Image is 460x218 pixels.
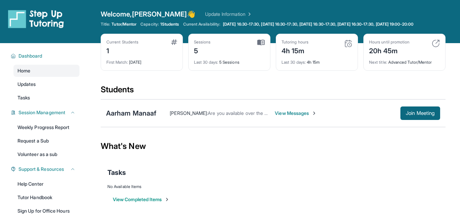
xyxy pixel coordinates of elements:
[13,65,79,77] a: Home
[194,60,218,65] span: Last 30 days :
[101,22,110,27] span: Title:
[106,60,128,65] span: First Match :
[16,109,75,116] button: Session Management
[106,108,156,118] div: Aarham Manaaf
[13,92,79,104] a: Tasks
[106,56,177,65] div: [DATE]
[107,168,126,177] span: Tasks
[13,205,79,217] a: Sign Up for Office Hours
[107,184,439,189] div: No Available Items
[106,39,138,45] div: Current Students
[16,166,75,173] button: Support & Resources
[13,191,79,204] a: Tutor Handbook
[194,56,265,65] div: 5 Sessions
[194,39,211,45] div: Sessions
[106,45,138,56] div: 1
[101,9,196,19] span: Welcome, [PERSON_NAME] 👋
[183,22,220,27] span: Current Availability:
[275,110,317,117] span: View Messages
[369,39,409,45] div: Hours until promotion
[13,78,79,90] a: Updates
[111,22,136,27] span: Tutor/Mentor
[18,94,30,101] span: Tasks
[19,53,42,59] span: Dashboard
[282,60,306,65] span: Last 30 days :
[160,22,179,27] span: 1 Students
[223,22,414,27] span: [DATE] 16:30-17:30, [DATE] 16:30-17:30, [DATE] 16:30-17:30, [DATE] 16:30-17:30, [DATE] 19:00-20:00
[8,9,64,28] img: logo
[113,196,170,203] button: View Completed Items
[101,84,446,99] div: Students
[406,111,435,115] span: Join Meeting
[13,121,79,133] a: Weekly Progress Report
[140,22,159,27] span: Capacity:
[369,60,387,65] span: Next title :
[194,45,211,56] div: 5
[282,45,308,56] div: 4h 15m
[19,109,65,116] span: Session Management
[369,45,409,56] div: 20h 45m
[311,111,317,116] img: Chevron-Right
[18,67,30,74] span: Home
[400,106,440,120] button: Join Meeting
[13,135,79,147] a: Request a Sub
[19,166,64,173] span: Support & Resources
[257,39,265,45] img: card
[170,110,208,116] span: [PERSON_NAME] :
[245,11,252,18] img: Chevron Right
[16,53,75,59] button: Dashboard
[369,56,440,65] div: Advanced Tutor/Mentor
[171,39,177,45] img: card
[205,11,252,18] a: Update Information
[18,81,36,88] span: Updates
[222,22,415,27] a: [DATE] 16:30-17:30, [DATE] 16:30-17:30, [DATE] 16:30-17:30, [DATE] 16:30-17:30, [DATE] 19:00-20:00
[432,39,440,48] img: card
[101,131,446,161] div: What's New
[13,178,79,190] a: Help Center
[282,56,352,65] div: 4h 15m
[13,148,79,160] a: Volunteer as a sub
[282,39,308,45] div: Tutoring hours
[344,39,352,48] img: card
